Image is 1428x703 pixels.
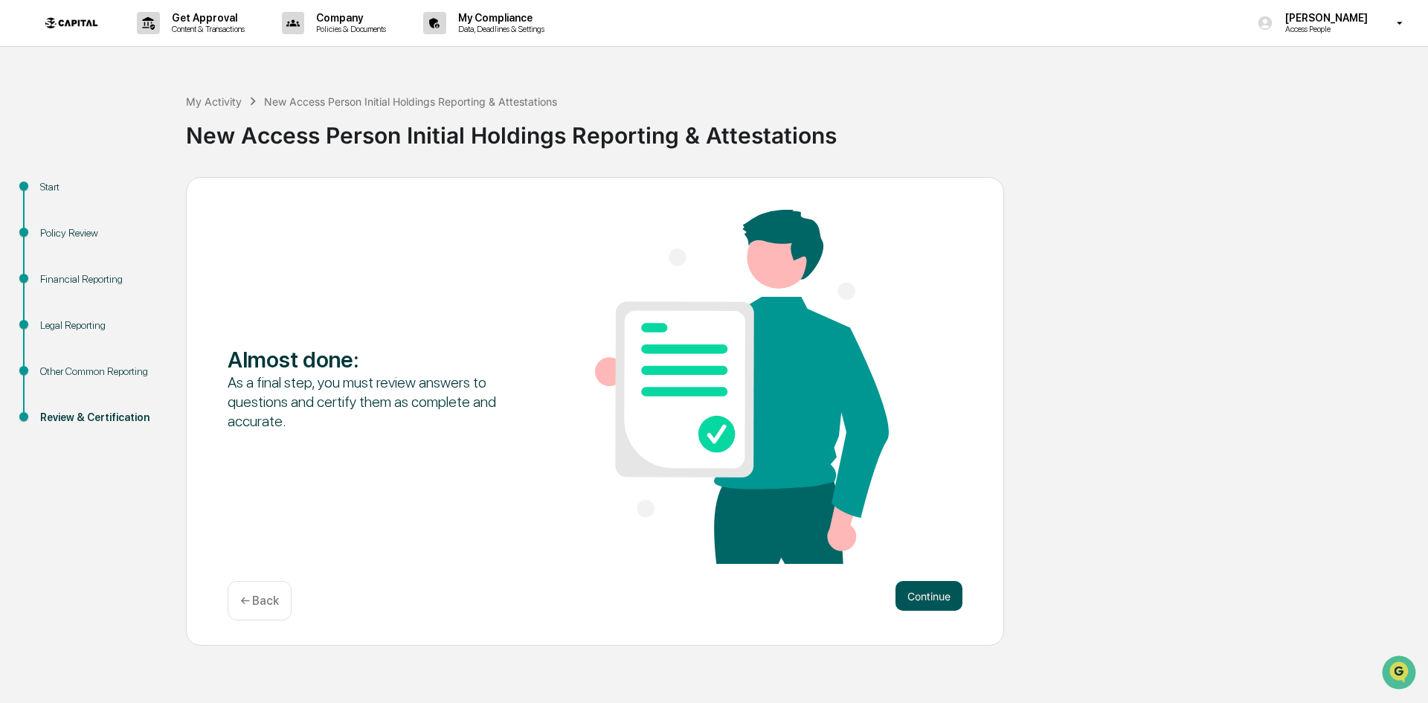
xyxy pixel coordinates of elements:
[9,182,102,208] a: 🖐️Preclearance
[40,364,162,379] div: Other Common Reporting
[160,24,252,34] p: Content & Transactions
[1273,12,1375,24] p: [PERSON_NAME]
[228,373,521,431] div: As a final step, you must review answers to questions and certify them as complete and accurate.
[40,179,162,195] div: Start
[40,272,162,287] div: Financial Reporting
[30,187,96,202] span: Preclearance
[186,110,1421,149] div: New Access Person Initial Holdings Reporting & Attestations
[304,12,393,24] p: Company
[15,189,27,201] div: 🖐️
[39,68,245,83] input: Clear
[895,581,962,611] button: Continue
[1273,24,1375,34] p: Access People
[446,12,552,24] p: My Compliance
[40,225,162,241] div: Policy Review
[123,187,184,202] span: Attestations
[304,24,393,34] p: Policies & Documents
[228,346,521,373] div: Almost done :
[240,594,279,608] p: ← Back
[40,410,162,426] div: Review & Certification
[108,189,120,201] div: 🗄️
[102,182,190,208] a: 🗄️Attestations
[160,12,252,24] p: Get Approval
[9,210,100,237] a: 🔎Data Lookup
[15,217,27,229] div: 🔎
[15,31,271,55] p: How can we help?
[105,251,180,263] a: Powered byPylon
[1380,654,1421,694] iframe: Open customer support
[30,216,94,231] span: Data Lookup
[51,129,188,141] div: We're available if you need us!
[148,252,180,263] span: Pylon
[595,210,889,564] img: Almost done
[264,95,557,108] div: New Access Person Initial Holdings Reporting & Attestations
[51,114,244,129] div: Start new chat
[15,114,42,141] img: 1746055101610-c473b297-6a78-478c-a979-82029cc54cd1
[253,118,271,136] button: Start new chat
[36,8,107,39] img: logo
[40,318,162,333] div: Legal Reporting
[186,95,242,108] div: My Activity
[446,24,552,34] p: Data, Deadlines & Settings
